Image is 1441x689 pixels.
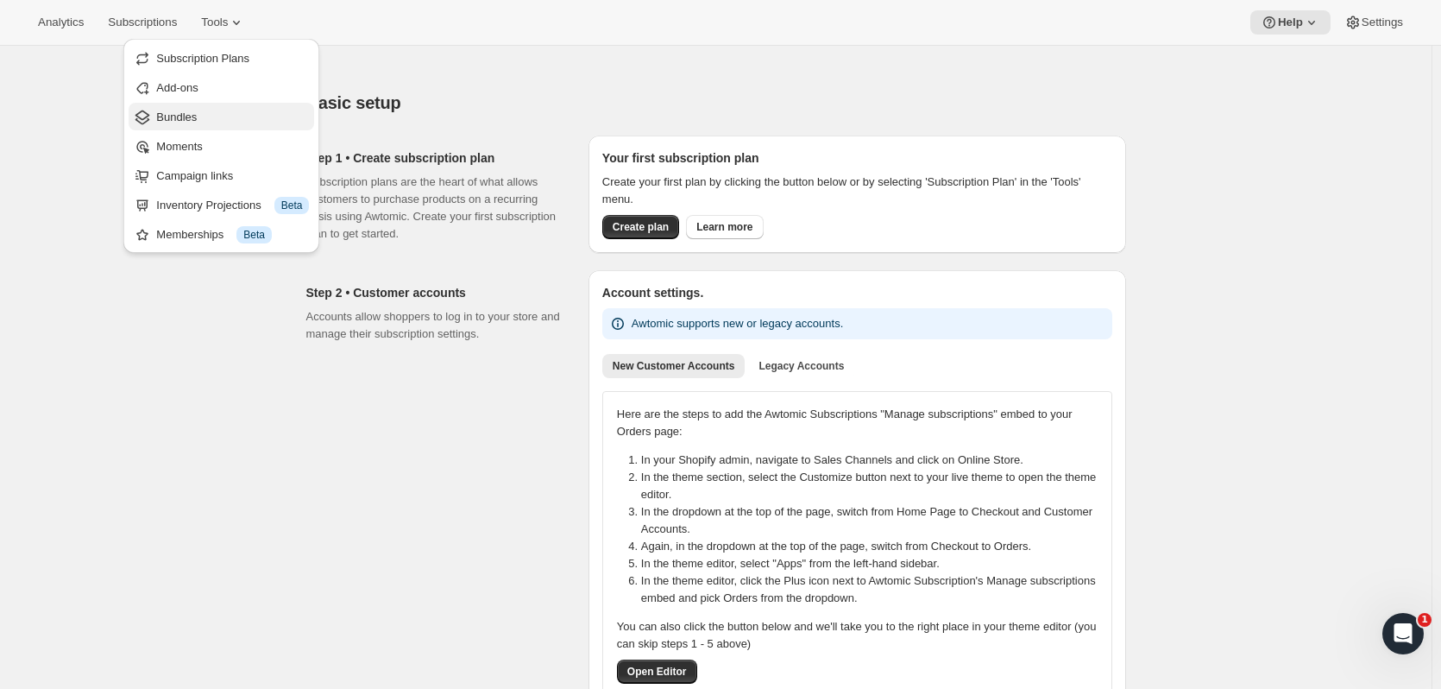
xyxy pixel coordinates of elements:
[617,660,697,684] button: Open Editor
[617,618,1098,653] p: You can also click the button below and we'll take you to the right place in your theme editor (y...
[306,308,561,343] p: Accounts allow shoppers to log in to your store and manage their subscription settings.
[641,503,1108,538] li: In the dropdown at the top of the page, switch from Home Page to Checkout and Customer Accounts.
[613,220,669,234] span: Create plan
[1278,16,1303,29] span: Help
[129,103,314,130] button: Bundles
[129,44,314,72] button: Subscription Plans
[98,10,187,35] button: Subscriptions
[602,174,1112,208] p: Create your first plan by clicking the button below or by selecting 'Subscription Plan' in the 'T...
[156,197,309,214] div: Inventory Projections
[201,16,228,29] span: Tools
[156,111,197,123] span: Bundles
[602,149,1112,167] h2: Your first subscription plan
[613,359,735,373] span: New Customer Accounts
[758,359,844,373] span: Legacy Accounts
[1362,16,1403,29] span: Settings
[627,665,687,679] span: Open Editor
[38,16,84,29] span: Analytics
[129,220,314,248] button: Memberships
[641,572,1108,607] li: In the theme editor, click the Plus icon next to Awtomic Subscription's Manage subscriptions embe...
[243,228,265,242] span: Beta
[1250,10,1331,35] button: Help
[129,191,314,218] button: Inventory Projections
[641,469,1108,503] li: In the theme section, select the Customize button next to your live theme to open the theme editor.
[108,16,177,29] span: Subscriptions
[156,169,233,182] span: Campaign links
[686,215,763,239] a: Learn more
[632,315,843,332] p: Awtomic supports new or legacy accounts.
[306,93,401,112] span: Basic setup
[602,215,679,239] button: Create plan
[641,452,1108,469] li: In your Shopify admin, navigate to Sales Channels and click on Online Store.
[281,199,303,212] span: Beta
[1382,613,1424,654] iframe: Intercom live chat
[617,406,1098,440] p: Here are the steps to add the Awtomic Subscriptions "Manage subscriptions" embed to your Orders p...
[602,284,1112,301] h2: Account settings.
[641,555,1108,572] li: In the theme editor, select "Apps" from the left-hand sidebar.
[156,140,202,153] span: Moments
[129,132,314,160] button: Moments
[156,226,309,243] div: Memberships
[28,10,94,35] button: Analytics
[156,81,198,94] span: Add-ons
[748,354,854,378] button: Legacy Accounts
[129,161,314,189] button: Campaign links
[1418,613,1432,627] span: 1
[306,174,561,243] p: Subscription plans are the heart of what allows customers to purchase products on a recurring bas...
[306,149,561,167] h2: Step 1 • Create subscription plan
[1334,10,1413,35] button: Settings
[156,52,249,65] span: Subscription Plans
[641,538,1108,555] li: Again, in the dropdown at the top of the page, switch from Checkout to Orders.
[129,73,314,101] button: Add-ons
[191,10,255,35] button: Tools
[306,284,561,301] h2: Step 2 • Customer accounts
[602,354,746,378] button: New Customer Accounts
[696,220,752,234] span: Learn more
